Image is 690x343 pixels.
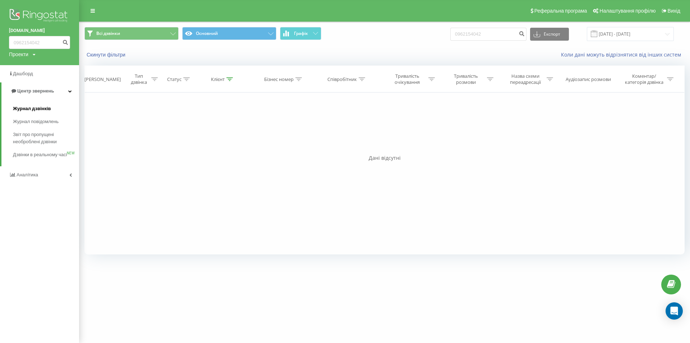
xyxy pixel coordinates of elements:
[167,76,181,82] div: Статус
[599,8,655,14] span: Налаштування профілю
[534,8,587,14] span: Реферальна програма
[13,128,79,148] a: Звіт про пропущені необроблені дзвінки
[84,76,121,82] div: [PERSON_NAME]
[506,73,545,85] div: Назва схеми переадресації
[13,71,33,76] span: Дашборд
[9,36,70,49] input: Пошук за номером
[327,76,357,82] div: Співробітник
[668,8,680,14] span: Вихід
[211,76,225,82] div: Клієнт
[264,76,294,82] div: Бізнес номер
[96,31,120,36] span: Всі дзвінки
[1,82,79,100] a: Центр звернень
[9,27,70,34] a: [DOMAIN_NAME]
[13,105,51,112] span: Журнал дзвінків
[530,28,569,41] button: Експорт
[84,154,685,162] div: Дані відсутні
[13,118,59,125] span: Журнал повідомлень
[9,7,70,25] img: Ringostat logo
[17,88,54,94] span: Центр звернень
[666,302,683,320] div: Open Intercom Messenger
[13,131,75,145] span: Звіт про пропущені необроблені дзвінки
[561,51,685,58] a: Коли дані можуть відрізнятися вiд інших систем
[623,73,665,85] div: Коментар/категорія дзвінка
[13,115,79,128] a: Журнал повідомлень
[280,27,321,40] button: Графік
[294,31,308,36] span: Графік
[182,27,276,40] button: Основний
[84,51,129,58] button: Скинути фільтри
[17,172,38,177] span: Аналiтика
[566,76,611,82] div: Аудіозапис розмови
[13,151,67,158] span: Дзвінки в реальному часі
[129,73,149,85] div: Тип дзвінка
[388,73,427,85] div: Тривалість очікування
[13,102,79,115] a: Журнал дзвінків
[13,148,79,161] a: Дзвінки в реальному часіNEW
[447,73,485,85] div: Тривалість розмови
[450,28,526,41] input: Пошук за номером
[9,51,28,58] div: Проекти
[84,27,179,40] button: Всі дзвінки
